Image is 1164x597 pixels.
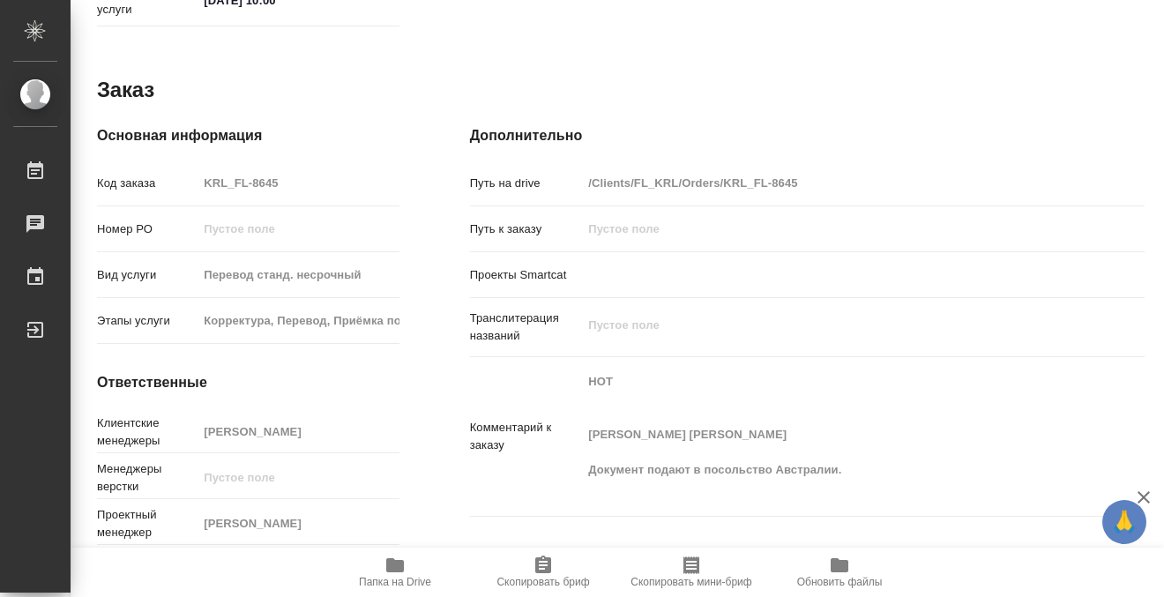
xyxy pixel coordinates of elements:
[97,125,399,146] h4: Основная информация
[797,576,883,588] span: Обновить файлы
[97,372,399,393] h4: Ответственные
[1102,500,1146,544] button: 🙏
[582,216,1088,242] input: Пустое поле
[359,576,431,588] span: Папка на Drive
[470,266,583,284] p: Проекты Smartcat
[469,548,617,597] button: Скопировать бриф
[198,170,399,196] input: Пустое поле
[198,465,399,490] input: Пустое поле
[617,548,765,597] button: Скопировать мини-бриф
[765,548,914,597] button: Обновить файлы
[470,220,583,238] p: Путь к заказу
[582,170,1088,196] input: Пустое поле
[198,262,399,287] input: Пустое поле
[630,576,751,588] span: Скопировать мини-бриф
[198,216,399,242] input: Пустое поле
[97,312,198,330] p: Этапы услуги
[97,220,198,238] p: Номер РО
[198,419,399,444] input: Пустое поле
[470,419,583,454] p: Комментарий к заказу
[198,511,399,536] input: Пустое поле
[97,460,198,496] p: Менеджеры верстки
[97,506,198,541] p: Проектный менеджер
[496,576,589,588] span: Скопировать бриф
[321,548,469,597] button: Папка на Drive
[470,310,583,345] p: Транслитерация названий
[470,175,583,192] p: Путь на drive
[198,308,399,333] input: Пустое поле
[470,125,1145,146] h4: Дополнительно
[97,266,198,284] p: Вид услуги
[582,367,1088,503] textarea: НОТ [PERSON_NAME] [PERSON_NAME] Документ подают в посольство Австралии.
[97,414,198,450] p: Клиентские менеджеры
[1109,504,1139,541] span: 🙏
[97,76,154,104] h2: Заказ
[97,175,198,192] p: Код заказа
